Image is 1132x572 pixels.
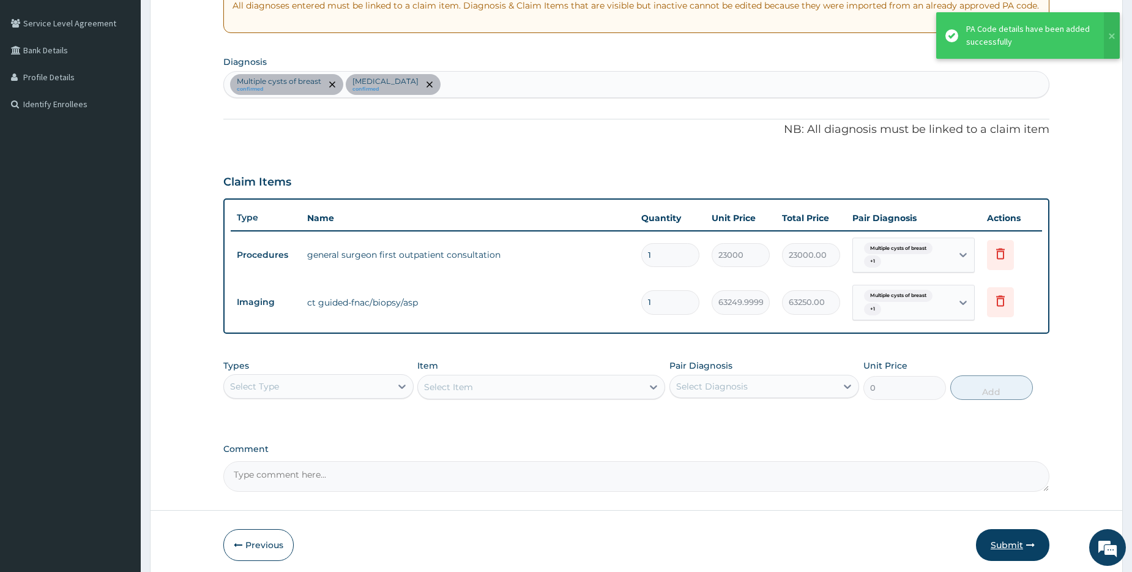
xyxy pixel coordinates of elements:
[231,206,301,229] th: Type
[237,86,321,92] small: confirmed
[223,122,1049,138] p: NB: All diagnosis must be linked to a claim item
[223,56,267,68] label: Diagnosis
[352,86,419,92] small: confirmed
[230,380,279,393] div: Select Type
[424,79,435,90] span: remove selection option
[417,359,438,372] label: Item
[223,529,294,561] button: Previous
[864,255,881,268] span: + 1
[231,291,301,314] td: Imaging
[669,359,732,372] label: Pair Diagnosis
[864,303,881,315] span: + 1
[327,79,338,90] span: remove selection option
[223,444,1049,454] label: Comment
[981,206,1042,230] th: Actions
[676,380,748,393] div: Select Diagnosis
[846,206,981,230] th: Pair Diagnosis
[863,359,907,372] label: Unit Price
[237,77,321,86] p: Multiple cysts of breast
[976,529,1049,561] button: Submit
[950,375,1033,400] button: Add
[776,206,846,230] th: Total Price
[301,206,635,230] th: Name
[635,206,706,230] th: Quantity
[6,334,233,377] textarea: Type your message and hit 'Enter'
[301,290,635,315] td: ct guided-fnac/biopsy/asp
[71,154,169,278] span: We're online!
[301,243,635,267] td: general surgeon first outpatient consultation
[223,361,249,371] label: Types
[64,69,206,85] div: Chat with us now
[23,61,50,92] img: d_794563401_company_1708531726252_794563401
[864,243,933,255] span: Multiple cysts of breast
[352,77,419,86] p: [MEDICAL_DATA]
[706,206,776,230] th: Unit Price
[966,23,1092,48] div: PA Code details have been added successfully
[223,176,291,189] h3: Claim Items
[201,6,230,36] div: Minimize live chat window
[231,244,301,266] td: Procedures
[864,290,933,302] span: Multiple cysts of breast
